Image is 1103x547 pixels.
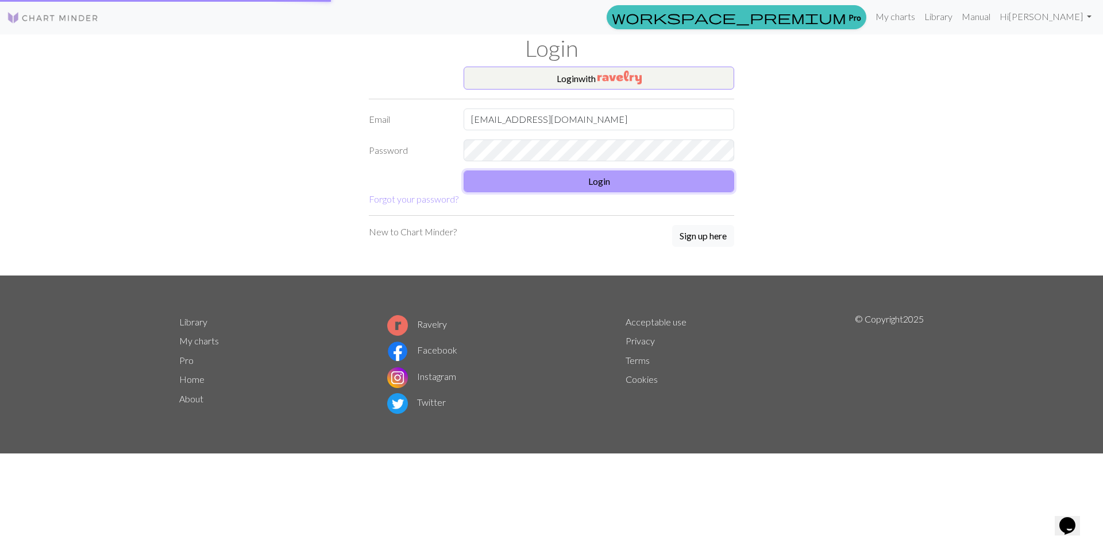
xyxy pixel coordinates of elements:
a: Library [179,316,207,327]
p: New to Chart Minder? [369,225,457,239]
p: © Copyright 2025 [855,312,924,417]
button: Login [464,170,734,192]
a: Forgot your password? [369,193,458,204]
a: Instagram [387,371,456,382]
a: Pro [179,355,194,366]
a: Acceptable use [626,316,687,327]
a: Library [920,5,957,28]
img: Facebook logo [387,341,408,362]
a: Ravelry [387,319,447,329]
a: Privacy [626,335,655,346]
a: Manual [957,5,995,28]
img: Ravelry [597,71,642,84]
label: Email [362,108,457,130]
iframe: chat widget [1055,501,1092,536]
a: Facebook [387,344,457,355]
img: Ravelry logo [387,315,408,336]
a: Terms [626,355,650,366]
img: Instagram logo [387,367,408,388]
label: Password [362,139,457,161]
a: My charts [871,5,920,28]
a: My charts [179,335,219,346]
img: Logo [7,11,99,25]
a: Cookies [626,374,658,385]
a: Sign up here [672,225,734,248]
button: Sign up here [672,225,734,247]
span: workspace_premium [612,9,846,25]
a: Twitter [387,397,446,408]
a: Hi[PERSON_NAME] [995,5,1096,28]
a: Home [179,374,205,385]
a: Pro [607,5,866,29]
img: Twitter logo [387,393,408,414]
a: About [179,393,203,404]
h1: Login [172,34,931,62]
button: Loginwith [464,67,734,90]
